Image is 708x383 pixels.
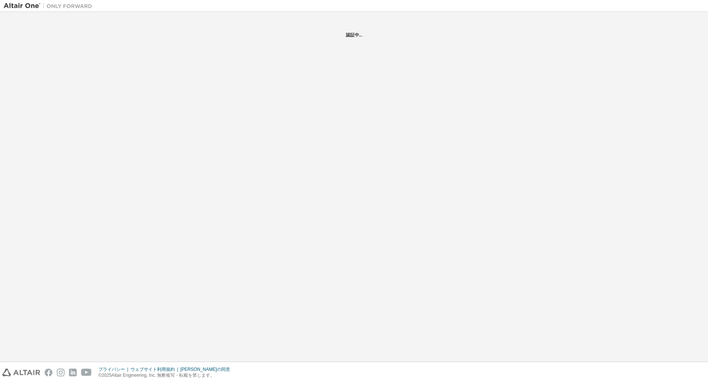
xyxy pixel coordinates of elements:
[102,373,112,378] font: 2025
[4,2,96,10] img: アルタイルワン
[69,369,77,376] img: linkedin.svg
[98,373,102,378] font: ©
[131,367,175,372] font: ウェブサイト利用規約
[180,367,230,372] font: [PERSON_NAME]の同意
[111,373,215,378] font: Altair Engineering, Inc. 無断複写・転載を禁じます。
[2,369,40,376] img: altair_logo.svg
[346,32,362,38] font: 認証中...
[98,367,125,372] font: プライバシー
[81,369,92,376] img: youtube.svg
[57,369,65,376] img: instagram.svg
[45,369,52,376] img: facebook.svg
